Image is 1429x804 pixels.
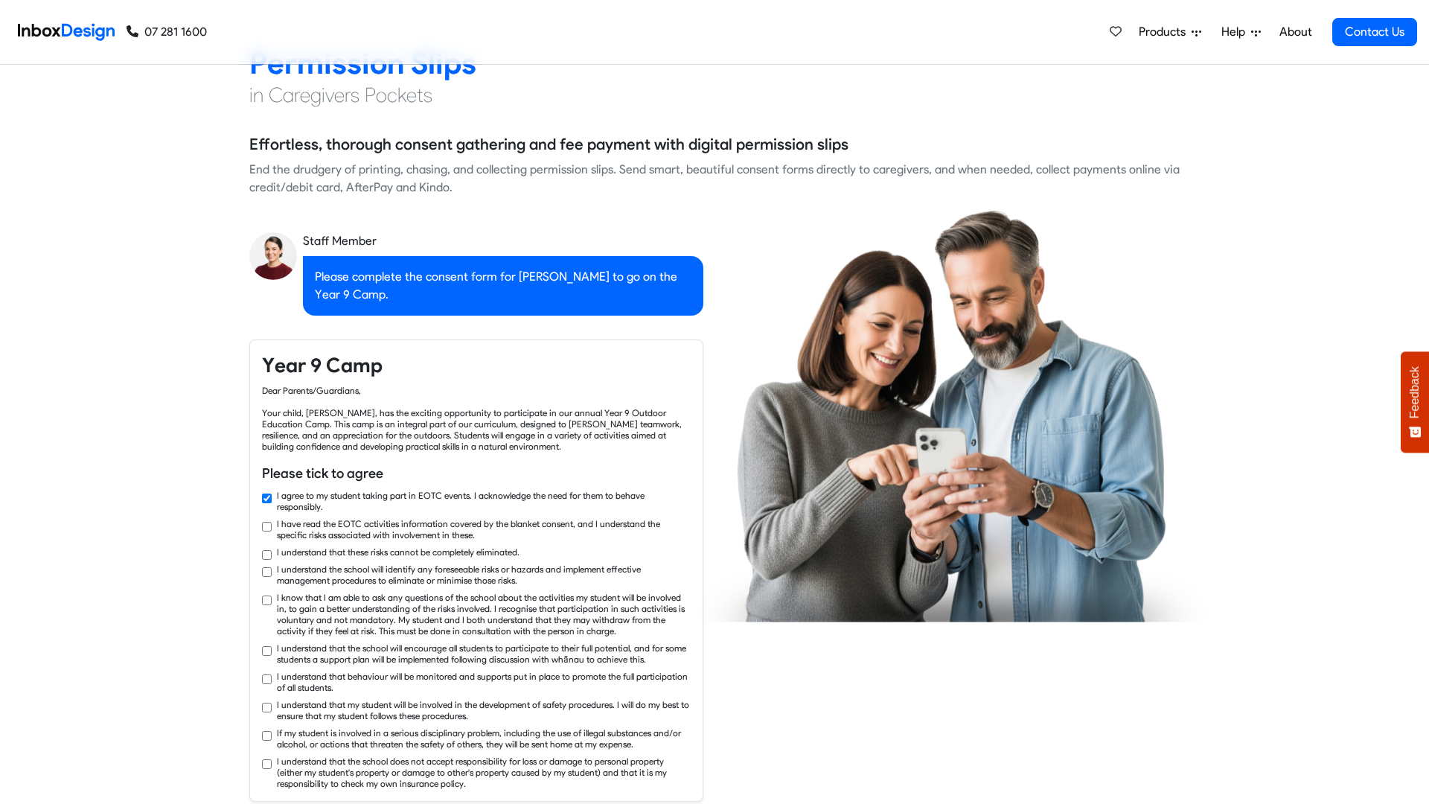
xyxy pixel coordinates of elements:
[1275,17,1316,47] a: About
[277,490,691,512] label: I agree to my student taking part in EOTC events. I acknowledge the need for them to behave respo...
[1408,366,1422,418] span: Feedback
[277,671,691,693] label: I understand that behaviour will be monitored and supports put in place to promote the full parti...
[277,699,691,721] label: I understand that my student will be involved in the development of safety procedures. I will do ...
[1215,17,1267,47] a: Help
[1332,18,1417,46] a: Contact Us
[277,592,691,636] label: I know that I am able to ask any questions of the school about the activities my student will be ...
[277,518,691,540] label: I have read the EOTC activities information covered by the blanket consent, and I understand the ...
[1133,17,1207,47] a: Products
[1221,23,1251,41] span: Help
[697,209,1208,622] img: parents_using_phone.png
[249,133,848,156] h5: Effortless, thorough consent gathering and fee payment with digital permission slips
[262,352,691,379] h4: Year 9 Camp
[303,232,703,250] div: Staff Member
[277,642,691,665] label: I understand that the school will encourage all students to participate to their full potential, ...
[277,546,520,558] label: I understand that these risks cannot be completely eliminated.
[277,727,691,750] label: If my student is involved in a serious disciplinary problem, including the use of illegal substan...
[277,756,691,789] label: I understand that the school does not accept responsibility for loss or damage to personal proper...
[262,385,691,452] div: Dear Parents/Guardians, Your child, [PERSON_NAME], has the exciting opportunity to participate in...
[249,232,297,280] img: staff_avatar.png
[249,82,1180,109] h4: in Caregivers Pockets
[1139,23,1192,41] span: Products
[303,256,703,316] div: Please complete the consent form for [PERSON_NAME] to go on the Year 9 Camp.
[127,23,207,41] a: 07 281 1600
[1401,351,1429,453] button: Feedback - Show survey
[262,464,691,483] h6: Please tick to agree
[277,564,691,586] label: I understand the school will identify any foreseeable risks or hazards and implement effective ma...
[249,161,1180,197] div: End the drudgery of printing, chasing, and collecting permission slips. Send smart, beautiful con...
